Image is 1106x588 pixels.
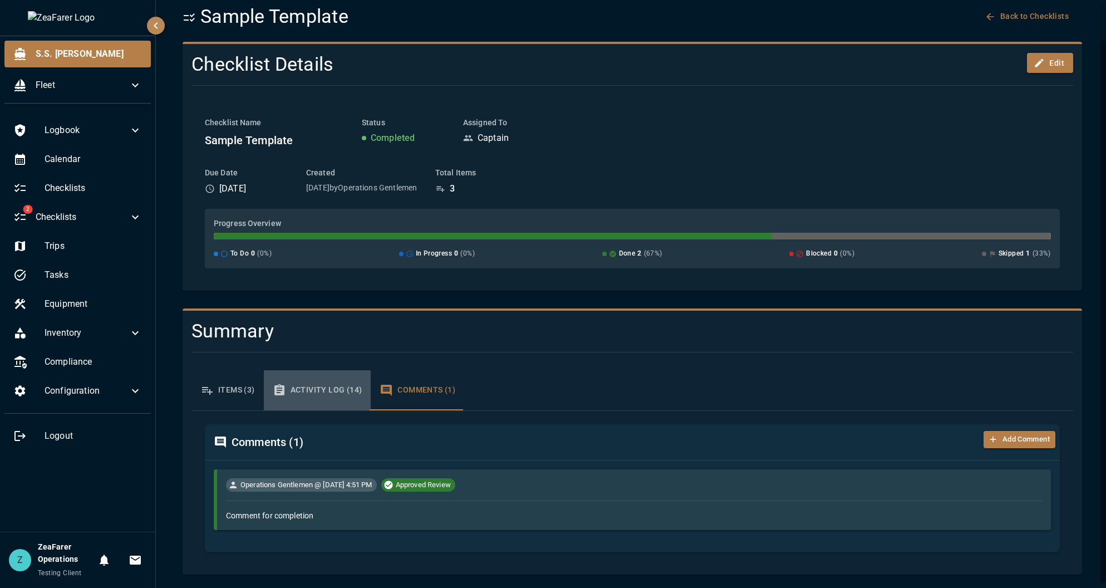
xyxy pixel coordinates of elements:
span: To Do [230,248,249,259]
div: Calendar [4,146,151,173]
h4: Checklist Details [191,53,776,76]
div: Logout [4,423,151,449]
div: Logbook [4,117,151,144]
span: Inventory [45,326,129,340]
span: Tasks [45,268,142,282]
h4: Summary [191,320,925,343]
h6: Due Date [205,167,288,179]
span: Fleet [36,79,129,92]
span: Logbook [45,124,129,137]
div: 2Checklists [4,204,151,231]
div: S.S. [PERSON_NAME] [4,41,151,67]
button: Items (3) [191,370,264,410]
span: Trips [45,239,142,253]
span: 0 [834,248,838,259]
h6: Assigned To [463,117,574,129]
span: S.S. [PERSON_NAME] [36,47,142,61]
span: ( 67 %) [644,248,662,259]
span: In Progress [416,248,452,259]
span: Blocked [806,248,832,259]
div: Trips [4,233,151,259]
div: Checklists [4,175,151,202]
button: Comments (1) [371,370,464,410]
span: Calendar [45,153,142,166]
span: Checklists [36,210,129,224]
span: 1 [1026,248,1030,259]
div: Inventory [4,320,151,346]
h6: Sample Template [205,131,344,149]
p: [DATE] by Operations Gentlemen [306,182,417,193]
button: Activity Log (14) [264,370,371,410]
span: Logout [45,429,142,443]
span: 0 [454,248,458,259]
div: Fleet [4,72,151,99]
button: Add Comment [984,431,1055,448]
h6: ZeaFarer Operations [38,541,93,566]
button: Edit [1027,53,1073,73]
span: ( 0 %) [257,248,272,259]
span: Equipment [45,297,142,311]
h6: Total Items [435,167,502,179]
div: Equipment [4,291,151,317]
h6: Status [362,117,445,129]
span: Testing Client [38,569,82,577]
span: ( 0 %) [840,248,854,259]
div: Configuration [4,378,151,404]
div: Tasks [4,262,151,288]
p: [DATE] [219,182,246,195]
div: Compliance [4,349,151,375]
span: Done [619,248,636,259]
span: Compliance [45,355,142,369]
button: Back to Checklists [982,6,1073,27]
h6: Created [306,167,417,179]
span: ( 33 %) [1033,248,1051,259]
img: ZeaFarer Logo [28,11,128,24]
span: 0 [251,248,255,259]
span: Skipped [999,248,1024,259]
h6: Comments ( 1 ) [232,433,303,451]
span: Checklists [45,182,142,195]
p: Comment for completion [226,510,1042,521]
h6: Checklist Name [205,117,344,129]
span: 2 [637,248,641,259]
p: 3 [450,182,455,195]
div: Z [9,549,31,571]
span: Configuration [45,384,129,398]
h6: Progress Overview [214,218,1051,230]
span: Operations Gentlemen @ [DATE] 4:51 PM [236,479,377,491]
span: 2 [23,205,32,214]
p: Completed [371,131,415,145]
button: Invitations [124,549,146,571]
p: Captain [478,131,509,145]
h1: Sample Template [183,5,348,28]
button: Notifications [93,549,115,571]
span: ( 0 %) [460,248,475,259]
span: Approved Review [391,479,455,491]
